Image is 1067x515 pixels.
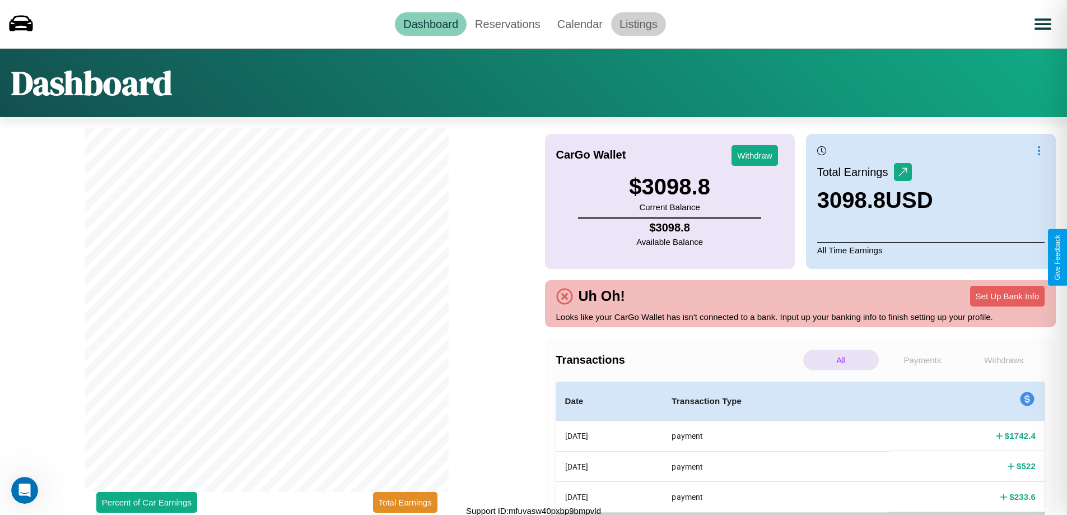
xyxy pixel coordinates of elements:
button: Withdraw [731,145,778,166]
th: [DATE] [556,482,663,512]
h4: $ 3098.8 [636,221,703,234]
button: Set Up Bank Info [970,286,1045,307]
h1: Dashboard [11,60,172,106]
p: Withdraws [966,350,1042,370]
h4: CarGo Wallet [556,149,626,161]
a: Dashboard [395,12,467,36]
button: Total Earnings [373,492,437,513]
h3: $ 3098.8 [629,174,710,199]
th: [DATE] [556,421,663,452]
h4: $ 522 [1017,460,1036,472]
p: All [803,350,879,370]
p: Available Balance [636,234,703,249]
h4: Transactions [556,354,800,366]
th: payment [663,482,889,512]
p: All Time Earnings [817,242,1045,258]
h4: Uh Oh! [573,288,631,304]
th: payment [663,421,889,452]
p: Looks like your CarGo Wallet has isn't connected to a bank. Input up your banking info to finish ... [556,309,1045,324]
th: [DATE] [556,451,663,481]
iframe: Intercom live chat [11,477,38,504]
h4: $ 233.6 [1009,491,1036,503]
a: Reservations [467,12,549,36]
p: Current Balance [629,199,710,215]
p: Total Earnings [817,162,894,182]
a: Calendar [549,12,611,36]
a: Listings [611,12,666,36]
button: Percent of Car Earnings [96,492,197,513]
h4: Date [565,395,654,408]
h4: Transaction Type [672,395,880,408]
div: Give Feedback [1054,235,1061,280]
p: Payments [884,350,960,370]
button: Open menu [1027,8,1059,40]
th: payment [663,451,889,481]
h3: 3098.8 USD [817,188,933,213]
h4: $ 1742.4 [1005,430,1036,442]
